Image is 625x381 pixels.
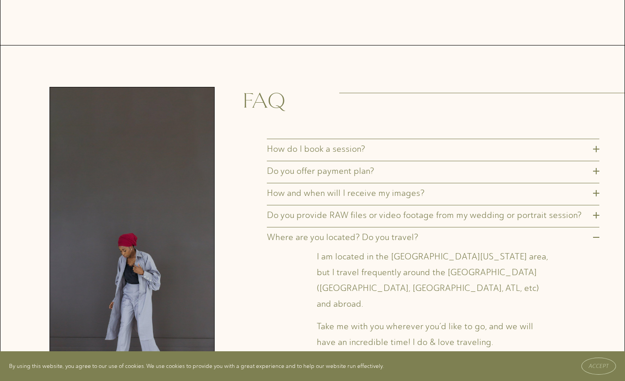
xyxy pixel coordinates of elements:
span: How and when will I receive my images? [267,188,594,198]
span: Do you provide RAW files or video footage from my wedding or portrait session? [267,210,594,220]
button: Do you provide RAW files or video footage from my wedding or portrait session? [267,205,600,227]
span: Do you offer payment plan? [267,166,594,176]
p: By using this website, you agree to our use of cookies. We use cookies to provide you with a grea... [9,361,384,372]
p: I am located in the [GEOGRAPHIC_DATA][US_STATE] area, but I travel frequently around the [GEOGRAP... [317,249,550,312]
button: Do you offer payment plan? [267,161,600,183]
span: Accept [589,363,609,369]
button: Accept [581,358,616,375]
span: How do I book a session? [267,144,594,154]
button: How do I book a session? [267,139,600,161]
button: How and when will I receive my images? [267,183,600,205]
p: Take me with you wherever you’d like to go, and we will have an incredible time! I do & love trav... [317,319,550,350]
h2: FAQ [243,87,334,116]
button: Where are you located? Do you travel? [267,227,600,249]
span: Where are you located? Do you travel? [267,232,594,242]
div: Where are you located? Do you travel? [267,249,600,364]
